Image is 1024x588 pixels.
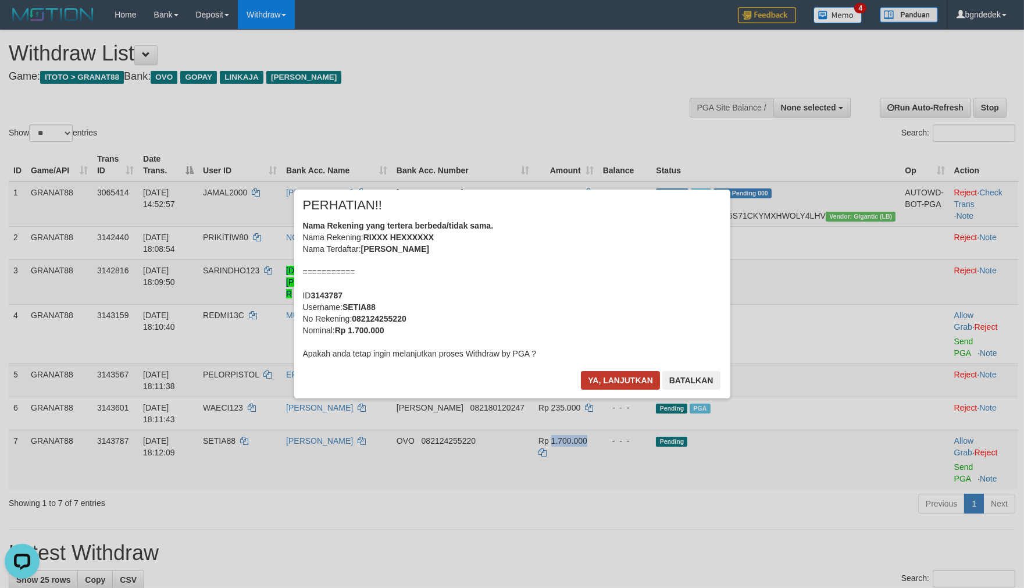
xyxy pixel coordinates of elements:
[662,371,720,390] button: Batalkan
[303,221,494,230] b: Nama Rekening yang tertera berbeda/tidak sama.
[5,5,40,40] button: Open LiveChat chat widget
[311,291,343,300] b: 3143787
[335,326,384,335] b: Rp 1.700.000
[342,302,376,312] b: SETIA88
[581,371,660,390] button: Ya, lanjutkan
[303,220,722,359] div: Nama Rekening: Nama Terdaftar: =========== ID Username: No Rekening: Nominal: Apakah anda tetap i...
[352,314,406,323] b: 082124255220
[361,244,429,254] b: [PERSON_NAME]
[363,233,434,242] b: RIXXX HEXXXXXX
[303,199,383,211] span: PERHATIAN!!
